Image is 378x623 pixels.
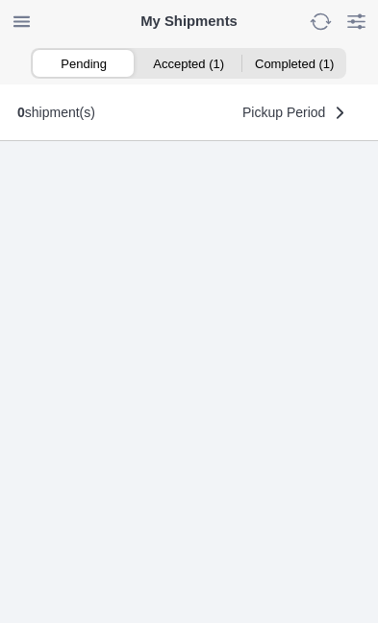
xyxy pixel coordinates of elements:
[241,50,346,77] ion-segment-button: Completed (1)
[31,50,136,77] ion-segment-button: Pending
[137,50,241,77] ion-segment-button: Accepted (1)
[17,105,95,120] div: shipment(s)
[242,106,325,119] span: Pickup Period
[17,105,25,120] b: 0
